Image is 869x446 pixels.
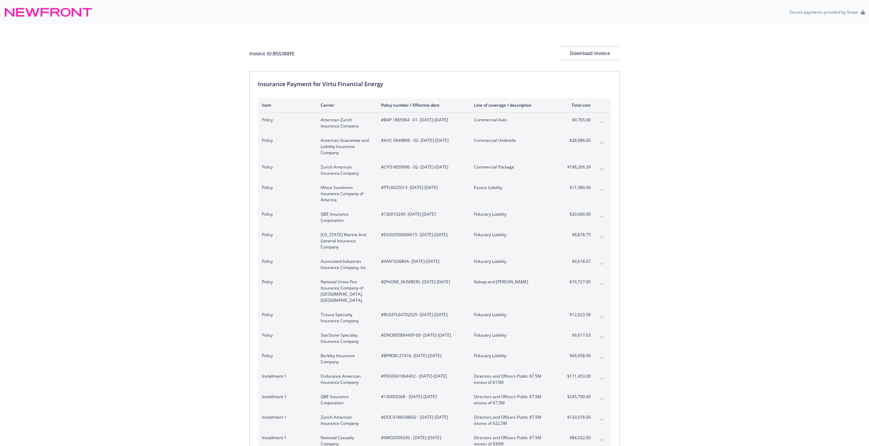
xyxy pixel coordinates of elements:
span: #DNO00589440P-00 - [DATE]-[DATE] [381,332,463,338]
span: Excess Liability [474,185,554,191]
p: Secure payments provided by Stripe [789,9,858,15]
span: Directors and Officers Public $7.5M excess of $15M [474,373,554,386]
span: $19,727.00 [565,279,591,285]
span: StarStone Specialty Insurance Company [321,332,370,344]
span: $171,453.00 [565,373,591,379]
span: Trisura Specialty Insurance Company [321,312,370,324]
span: Fiduciary Liability [474,312,554,318]
button: expand content [596,312,607,323]
span: Policy [262,117,310,123]
div: Installment 1Endurance American Insurance Company#FIX30041964402 - [DATE]-[DATE]Directors and Off... [258,369,611,390]
span: Policy [262,164,310,170]
span: Directors and Officers Public $7.5M excess of $7.5M [474,394,554,406]
span: Directors and Officers Public $7.5M excess of $22.5M [474,414,554,427]
span: $84,022.00 [565,435,591,441]
button: expand content [596,279,607,290]
button: expand content [596,137,607,148]
button: expand content [596,258,607,269]
span: Commercial Umbrella [474,137,554,144]
div: PolicyStarStone Specialty Insurance Company#DNO00589440P-00- [DATE]-[DATE]Fiduciary Liability$9,6... [258,328,611,349]
span: Fiduciary Liability [474,353,554,359]
span: American Guarantee and Liability Insurance Company [321,137,370,156]
span: National Union Fire Insurance Company of [GEOGRAPHIC_DATA], [GEOGRAPHIC_DATA]. [321,279,370,303]
button: expand content [596,211,607,222]
span: [US_STATE] Marine And General Insurance Company [321,232,370,250]
span: Commercial Auto [474,117,554,123]
span: Fiduciary Liability [474,232,554,238]
span: #DOC0186038602 - [DATE]-[DATE] [381,414,463,420]
span: Associated Industries Insurance Company, Inc. [321,258,370,271]
span: Berkley Insurance Company [321,353,370,365]
button: expand content [596,373,607,384]
span: Installment 1 [262,435,310,441]
span: QBE Insurance Corporation [321,394,370,406]
div: PolicyMitsui Sumitomo Insurance Company of America#PTL6025013- [DATE]-[DATE]Excess Liability$11,5... [258,180,611,207]
span: #RUSEFL64702025 - [DATE]-[DATE] [381,312,463,318]
div: PolicyQBE Insurance Corporation#130010245- [DATE]-[DATE]Fiduciary Liability$20,600.00expand content [258,207,611,228]
button: expand content [596,353,607,364]
div: PolicyBerkley Insurance Company#BPRO8127416- [DATE]-[DATE]Fiduciary Liability$66,958.00expand con... [258,349,611,369]
span: Policy [262,137,310,144]
div: PolicyAmerican Guarantee and Liability Insurance Company#AUC 6649896 - 02- [DATE]-[DATE]Commercia... [258,133,611,160]
span: $196,206.39 [565,164,591,170]
span: $9,618.67 [565,258,591,265]
div: Policy[US_STATE] Marine And General Insurance Company#EX202500006615- [DATE]-[DATE]Fiduciary Liab... [258,228,611,254]
span: American Zurich Insurance Company [321,117,370,129]
button: expand content [596,414,607,425]
span: $28,986.00 [565,137,591,144]
div: Download Invoice [560,47,620,60]
button: expand content [596,117,607,128]
div: PolicyAmerican Zurich Insurance Company#BAP 1865964 - 01- [DATE]-[DATE]Commercial Auto$9,765.00ex... [258,113,611,133]
span: Policy [262,211,310,217]
span: Installment 1 [262,394,310,400]
span: Fiduciary Liability [474,211,554,217]
div: Policy number / Effective date [381,102,463,108]
span: QBE Insurance Corporation [321,211,370,224]
span: #130005368 - [DATE]-[DATE] [381,394,463,400]
span: $66,958.00 [565,353,591,359]
span: Fiduciary Liability [474,258,554,265]
span: $9,765.00 [565,117,591,123]
span: $9,617.63 [565,332,591,338]
span: $11,589.00 [565,185,591,191]
span: Fiduciary Liability [474,332,554,338]
span: $120,018.00 [565,414,591,420]
span: Zurich American Insurance Company [321,164,370,176]
span: Zurich American Insurance Company [321,414,370,427]
span: #BPRO8127416 - [DATE]-[DATE] [381,353,463,359]
button: expand content [596,435,607,446]
button: expand content [596,394,607,405]
button: expand content [596,232,607,243]
span: #PTL6025013 - [DATE]-[DATE] [381,185,463,191]
span: $12,023.58 [565,312,591,318]
div: Item [262,102,310,108]
span: #ANV163689A - [DATE]-[DATE] [381,258,463,265]
span: $245,700.00 [565,394,591,400]
span: Policy [262,353,310,359]
span: #130010245 - [DATE]-[DATE] [381,211,463,217]
span: Mitsui Sumitomo Insurance Company of America [321,185,370,203]
span: #XMO2509330 - [DATE]-[DATE] [381,435,463,441]
span: #EX202500006615 - [DATE]-[DATE] [381,232,463,238]
span: $8,818.75 [565,232,591,238]
span: Kidnap and [PERSON_NAME] [474,279,554,285]
button: Download Invoice [560,46,620,60]
div: Insurance Payment for Virtu Financial Energy [258,80,611,89]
